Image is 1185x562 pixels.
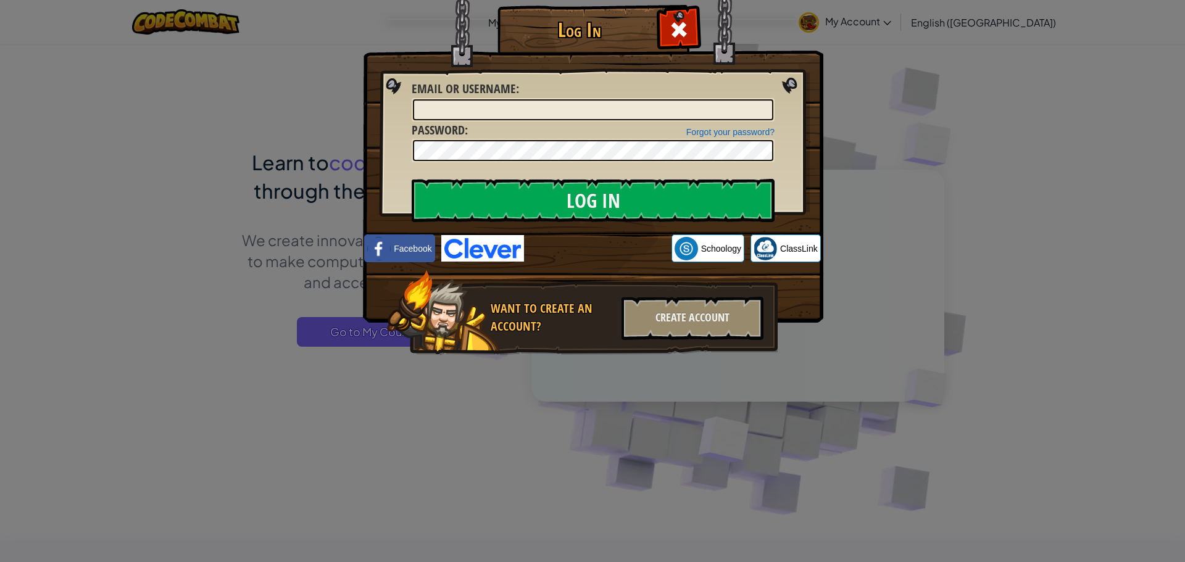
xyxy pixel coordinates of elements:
[412,80,516,97] span: Email or Username
[412,122,465,138] span: Password
[675,237,698,260] img: schoology.png
[412,179,775,222] input: Log In
[622,297,763,340] div: Create Account
[367,237,391,260] img: facebook_small.png
[394,242,431,255] span: Facebook
[441,235,524,262] img: clever-logo-blue.png
[412,80,519,98] label: :
[412,122,468,139] label: :
[501,19,658,41] h1: Log In
[686,127,775,137] a: Forgot your password?
[701,242,741,255] span: Schoology
[491,300,614,335] div: Want to create an account?
[780,242,818,255] span: ClassLink
[524,235,671,262] iframe: Sign in with Google Button
[754,237,777,260] img: classlink-logo-small.png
